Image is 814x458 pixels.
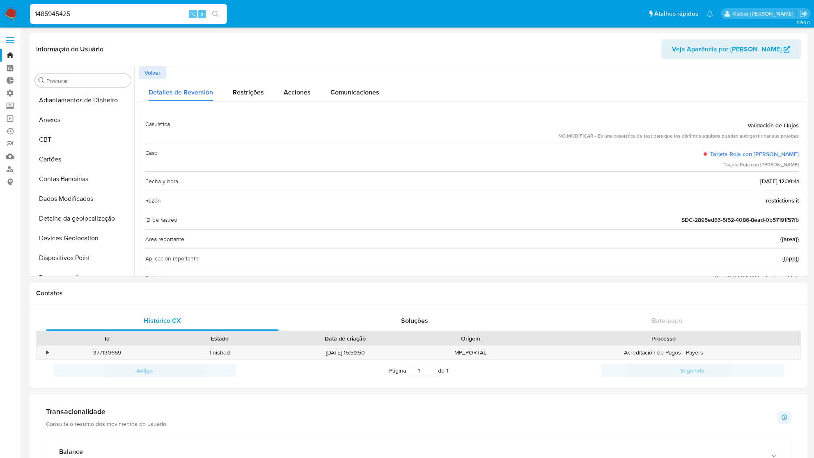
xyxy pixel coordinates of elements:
input: Procurar [46,77,128,85]
button: Dados Modificados [32,189,134,209]
a: Sair [799,9,808,18]
button: Antigo [53,364,236,377]
div: Data de criação [282,334,408,343]
button: Seguindo [601,364,784,377]
button: Adiantamentos de Dinheiro [32,90,134,110]
div: Estado [170,334,271,343]
button: Procurar [38,77,45,84]
span: Veja Aparência por [PERSON_NAME] [672,39,782,59]
span: Página de [389,364,448,377]
button: CBT [32,130,134,150]
span: ⌥ [190,10,196,18]
span: Atalhos rápidos [654,9,698,18]
div: Acreditación de Pagos - Payers [527,346,800,359]
button: Anexos [32,110,134,130]
button: Cartões [32,150,134,169]
button: Contas Bancárias [32,169,134,189]
div: [DATE] 15:59:50 [276,346,414,359]
button: Documentação [32,268,134,288]
h1: Contatos [36,289,801,297]
button: search-icon [207,8,224,20]
input: Pesquise usuários ou casos... [30,9,227,19]
span: 1 [446,366,448,375]
p: kleber.bueno@mercadolivre.com [733,10,796,18]
span: Bate-papo [652,316,682,325]
span: Histórico CX [144,316,181,325]
a: Notificações [706,10,713,17]
button: Veja Aparência por [PERSON_NAME] [661,39,801,59]
button: Detalhe da geolocalização [32,209,134,228]
div: finished [164,346,277,359]
div: Origem [420,334,521,343]
button: Devices Geolocation [32,228,134,248]
span: s [201,10,203,18]
div: Processo [533,334,795,343]
h1: Informação do Usuário [36,45,103,53]
div: 377130669 [51,346,164,359]
div: Id [57,334,158,343]
button: Dispositivos Point [32,248,134,268]
div: MP_PORTAL [414,346,527,359]
span: Soluções [401,316,428,325]
div: • [46,349,48,357]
